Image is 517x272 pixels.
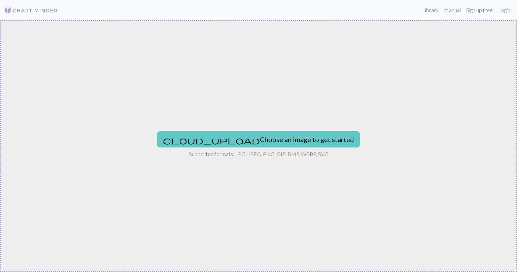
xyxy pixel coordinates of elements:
[463,3,495,17] a: Sign up free
[495,3,513,17] a: Login
[157,131,360,147] button: Choose an image to get started
[441,3,463,17] a: Manual
[419,3,441,17] a: Library
[163,136,260,145] span: cloud_upload
[4,6,58,14] img: Logo
[189,150,329,158] p: Supported formats: JPG, JPEG, PNG, GIF, BMP, WEBP, SVG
